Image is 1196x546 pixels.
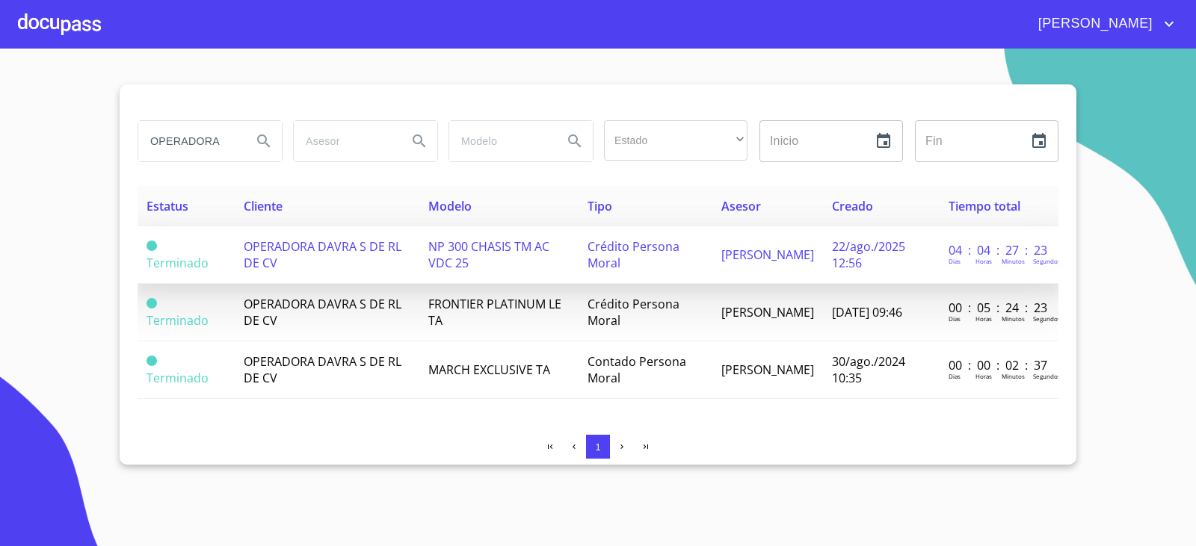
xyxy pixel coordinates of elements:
[244,353,401,386] span: OPERADORA DAVRA S DE RL DE CV
[588,198,612,214] span: Tipo
[147,356,157,366] span: Terminado
[586,435,610,459] button: 1
[246,123,282,159] button: Search
[588,353,686,386] span: Contado Persona Moral
[832,238,905,271] span: 22/ago./2025 12:56
[147,198,188,214] span: Estatus
[721,362,814,378] span: [PERSON_NAME]
[1027,12,1160,36] span: [PERSON_NAME]
[949,257,961,265] p: Dias
[832,198,873,214] span: Creado
[428,198,472,214] span: Modelo
[1027,12,1178,36] button: account of current user
[244,198,283,214] span: Cliente
[588,296,679,329] span: Crédito Persona Moral
[147,370,209,386] span: Terminado
[588,238,679,271] span: Crédito Persona Moral
[428,238,549,271] span: NP 300 CHASIS TM AC VDC 25
[604,120,747,161] div: ​
[975,314,992,323] p: Horas
[1002,314,1025,323] p: Minutos
[832,353,905,386] span: 30/ago./2024 10:35
[975,372,992,380] p: Horas
[244,238,401,271] span: OPERADORA DAVRA S DE RL DE CV
[147,312,209,329] span: Terminado
[1033,257,1061,265] p: Segundos
[1002,372,1025,380] p: Minutos
[1033,314,1061,323] p: Segundos
[449,121,551,161] input: search
[428,362,550,378] span: MARCH EXCLUSIVE TA
[949,357,1049,373] p: 00 : 00 : 02 : 37
[294,121,395,161] input: search
[1033,372,1061,380] p: Segundos
[721,304,814,320] span: [PERSON_NAME]
[832,304,902,320] span: [DATE] 09:46
[975,257,992,265] p: Horas
[721,246,814,263] span: [PERSON_NAME]
[557,123,593,159] button: Search
[595,441,600,453] span: 1
[147,241,157,251] span: Terminado
[949,300,1049,316] p: 00 : 05 : 24 : 23
[428,296,561,329] span: FRONTIER PLATINUM LE TA
[147,255,209,271] span: Terminado
[949,372,961,380] p: Dias
[949,242,1049,258] p: 04 : 04 : 27 : 23
[1002,257,1025,265] p: Minutos
[138,121,240,161] input: search
[401,123,437,159] button: Search
[721,198,761,214] span: Asesor
[949,198,1020,214] span: Tiempo total
[244,296,401,329] span: OPERADORA DAVRA S DE RL DE CV
[147,298,157,308] span: Terminado
[949,314,961,323] p: Dias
